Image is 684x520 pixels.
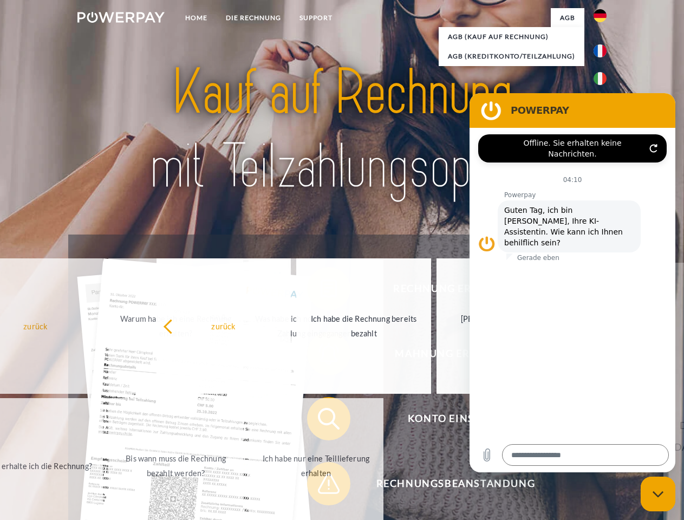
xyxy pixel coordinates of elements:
button: Rechnungsbeanstandung [307,462,589,505]
div: Ich habe nur eine Teillieferung erhalten [255,451,377,480]
a: agb [551,8,584,28]
a: SUPPORT [290,8,342,28]
span: Rechnungsbeanstandung [323,462,588,505]
div: Bis wann muss die Rechnung bezahlt werden? [115,451,237,480]
iframe: Schaltfläche zum Öffnen des Messaging-Fensters; Konversation läuft [641,477,675,511]
img: logo-powerpay-white.svg [77,12,165,23]
img: de [594,9,607,22]
img: fr [594,44,607,57]
a: Home [176,8,217,28]
div: Ich habe die Rechnung bereits bezahlt [303,311,425,341]
a: DIE RECHNUNG [217,8,290,28]
a: AGB (Kreditkonto/Teilzahlung) [439,47,584,66]
div: Warum habe ich eine Rechnung erhalten? [115,311,237,341]
div: [PERSON_NAME] wurde retourniert [443,311,565,341]
iframe: Messaging-Fenster [470,93,675,472]
button: Konto einsehen [307,397,589,440]
span: Konto einsehen [323,397,588,440]
div: zurück [163,318,285,333]
img: title-powerpay_de.svg [103,52,581,207]
a: AGB (Kauf auf Rechnung) [439,27,584,47]
img: it [594,72,607,85]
